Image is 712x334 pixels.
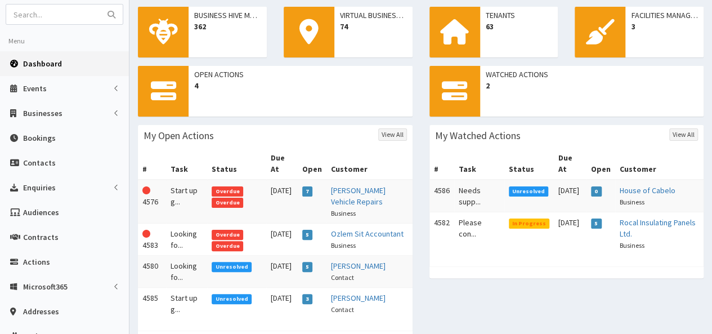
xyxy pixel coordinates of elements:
td: [DATE] [266,224,298,256]
span: Dashboard [23,59,62,69]
span: 3 [631,21,698,32]
th: Task [166,148,207,180]
th: Task [454,148,504,180]
a: View All [669,128,698,141]
span: 4 [194,80,407,91]
span: Contacts [23,158,56,168]
span: Overdue [212,230,243,240]
td: [DATE] [266,288,298,320]
span: 2 [486,80,698,91]
td: Looking fo... [166,224,207,256]
span: Enquiries [23,182,56,193]
span: Events [23,83,47,93]
small: Contact [331,273,354,282]
th: # [138,148,166,180]
span: 0 [591,186,602,197]
span: Contracts [23,232,59,242]
span: Microsoft365 [23,282,68,292]
span: Unresolved [509,186,549,197]
td: 4582 [429,212,454,256]
a: [PERSON_NAME] Vehicle Repairs [331,185,386,207]
span: Businesses [23,108,62,118]
small: Contact [331,305,354,314]
span: In Progress [509,219,550,229]
th: Customer [326,148,413,180]
span: Actions [23,257,50,267]
span: Audiences [23,207,59,217]
a: House of Cabelo [620,185,675,195]
span: Business Hive Members [194,10,261,21]
h3: My Watched Actions [435,131,521,141]
span: Overdue [212,241,243,251]
i: This Action is overdue! [142,186,150,194]
span: 5 [302,230,313,240]
span: 63 [486,21,553,32]
span: Overdue [212,186,243,197]
span: 362 [194,21,261,32]
span: Virtual Business Addresses [340,10,407,21]
span: 7 [302,186,313,197]
th: # [429,148,454,180]
span: 74 [340,21,407,32]
span: Overdue [212,198,243,208]
a: View All [378,128,407,141]
td: 4586 [429,180,454,212]
td: 4580 [138,256,166,288]
td: 4576 [138,180,166,224]
span: 3 [302,294,313,304]
td: Looking fo... [166,256,207,288]
a: [PERSON_NAME] [331,261,386,271]
th: Status [207,148,266,180]
span: Addresses [23,306,59,317]
td: Needs supp... [454,180,504,212]
th: Due At [266,148,298,180]
a: Ozlem Sit Accountant [331,229,404,239]
a: Rocal Insulating Panels Ltd. [620,217,696,239]
span: Unresolved [212,262,252,272]
i: This Action is overdue! [142,230,150,238]
span: Facilities Management [631,10,698,21]
td: Start up g... [166,180,207,224]
td: 4583 [138,224,166,256]
span: 5 [302,262,313,272]
td: [DATE] [554,180,586,212]
span: 5 [591,219,602,229]
span: Bookings [23,133,56,143]
small: Business [331,241,356,250]
h3: My Open Actions [144,131,214,141]
a: [PERSON_NAME] [331,293,386,303]
td: [DATE] [554,212,586,256]
small: Business [620,241,644,250]
th: Open [586,148,615,180]
th: Due At [554,148,586,180]
td: Please con... [454,212,504,256]
td: Start up g... [166,288,207,320]
input: Search... [6,5,101,24]
span: Open Actions [194,69,407,80]
td: 4585 [138,288,166,320]
span: Unresolved [212,294,252,304]
small: Business [331,209,356,217]
span: Watched Actions [486,69,698,80]
th: Open [298,148,326,180]
span: Tenants [486,10,553,21]
th: Customer [615,148,704,180]
th: Status [504,148,554,180]
td: [DATE] [266,256,298,288]
td: [DATE] [266,180,298,224]
small: Business [620,198,644,206]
